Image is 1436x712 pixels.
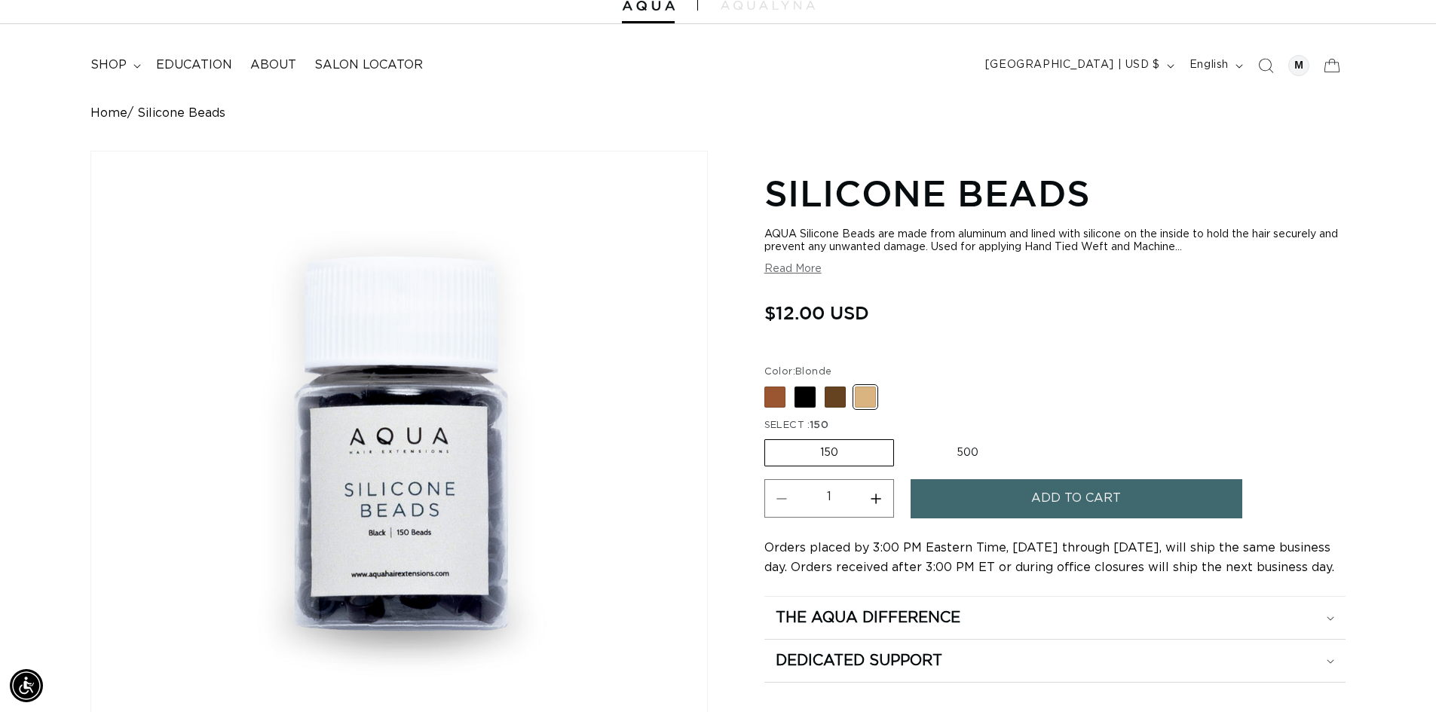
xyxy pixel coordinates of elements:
[90,57,127,73] span: shop
[985,57,1160,73] span: [GEOGRAPHIC_DATA] | USD $
[622,1,675,11] img: Aqua Hair Extensions
[1249,49,1282,82] summary: Search
[764,170,1346,216] h1: Silicone Beads
[1190,57,1229,73] span: English
[241,48,305,82] a: About
[1031,479,1121,518] span: Add to cart
[90,106,127,121] a: Home
[764,597,1346,639] summary: The Aqua Difference
[902,440,1033,466] label: 500
[825,387,846,408] label: Dark Brown
[795,367,831,377] span: Blonde
[764,228,1346,254] div: AQUA Silicone Beads are made from aluminum and lined with silicone on the inside to hold the hair...
[855,387,876,408] label: Blonde
[305,48,432,82] a: Salon Locator
[90,106,1346,121] nav: breadcrumbs
[147,48,241,82] a: Education
[1361,640,1436,712] iframe: Chat Widget
[10,669,43,702] div: Accessibility Menu
[1180,51,1249,80] button: English
[137,106,225,121] span: Silicone Beads
[156,57,232,73] span: Education
[764,542,1334,573] span: Orders placed by 3:00 PM Eastern Time, [DATE] through [DATE], will ship the same business day. Or...
[810,420,828,430] span: 150
[764,263,822,276] button: Read More
[764,439,894,466] label: 150
[314,57,423,73] span: Salon Locator
[81,48,147,82] summary: shop
[764,640,1346,682] summary: Dedicated Support
[764,387,785,408] label: Brown
[795,387,816,408] label: Black
[976,51,1180,80] button: [GEOGRAPHIC_DATA] | USD $
[764,365,834,380] legend: Color:
[764,298,869,327] span: $12.00 USD
[764,418,830,433] legend: SELECT :
[776,651,942,671] h2: Dedicated Support
[911,479,1242,518] button: Add to cart
[250,57,296,73] span: About
[776,608,960,628] h2: The Aqua Difference
[721,1,815,10] img: aqualyna.com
